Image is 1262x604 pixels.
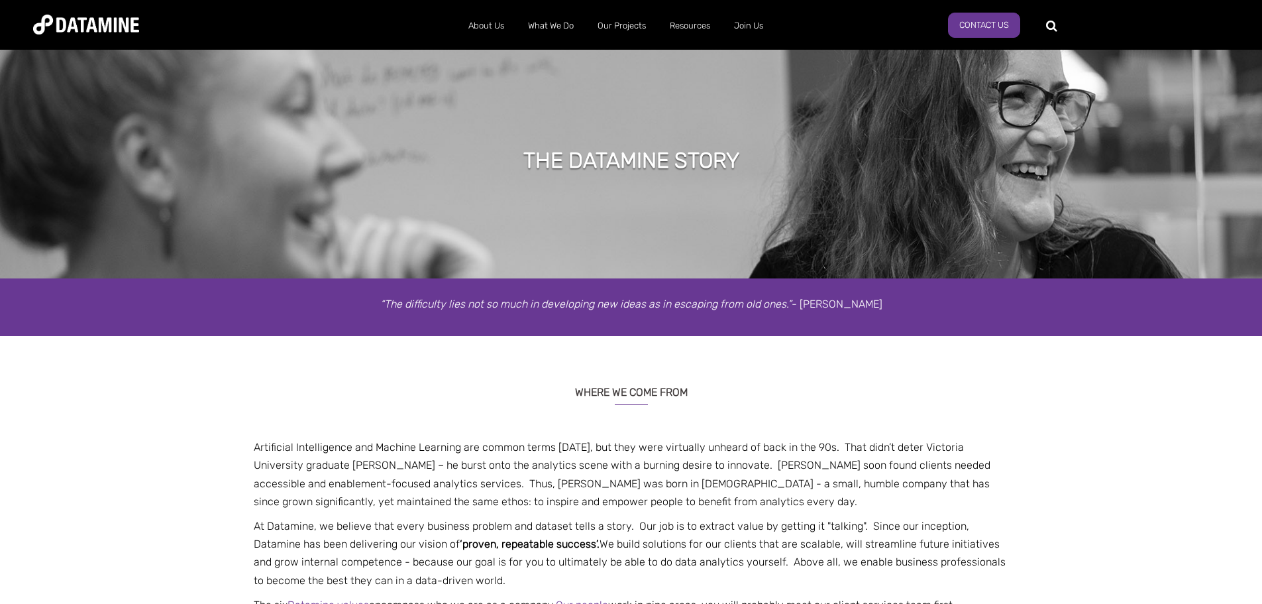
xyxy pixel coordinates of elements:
[244,517,1019,589] p: At Datamine, we believe that every business problem and dataset tells a story. Our job is to extr...
[658,9,722,43] a: Resources
[244,369,1019,405] h3: WHERE WE COME FROM
[948,13,1020,38] a: Contact Us
[722,9,775,43] a: Join Us
[380,298,792,310] em: “The difficulty lies not so much in developing new ideas as in escaping from old ones.”
[460,538,600,550] span: ‘proven, repeatable success’.
[244,295,1019,313] p: - [PERSON_NAME]
[586,9,658,43] a: Our Projects
[244,438,1019,511] p: Artificial Intelligence and Machine Learning are common terms [DATE], but they were virtually unh...
[516,9,586,43] a: What We Do
[523,146,739,175] h1: THE DATAMINE STORY
[456,9,516,43] a: About Us
[33,15,139,34] img: Datamine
